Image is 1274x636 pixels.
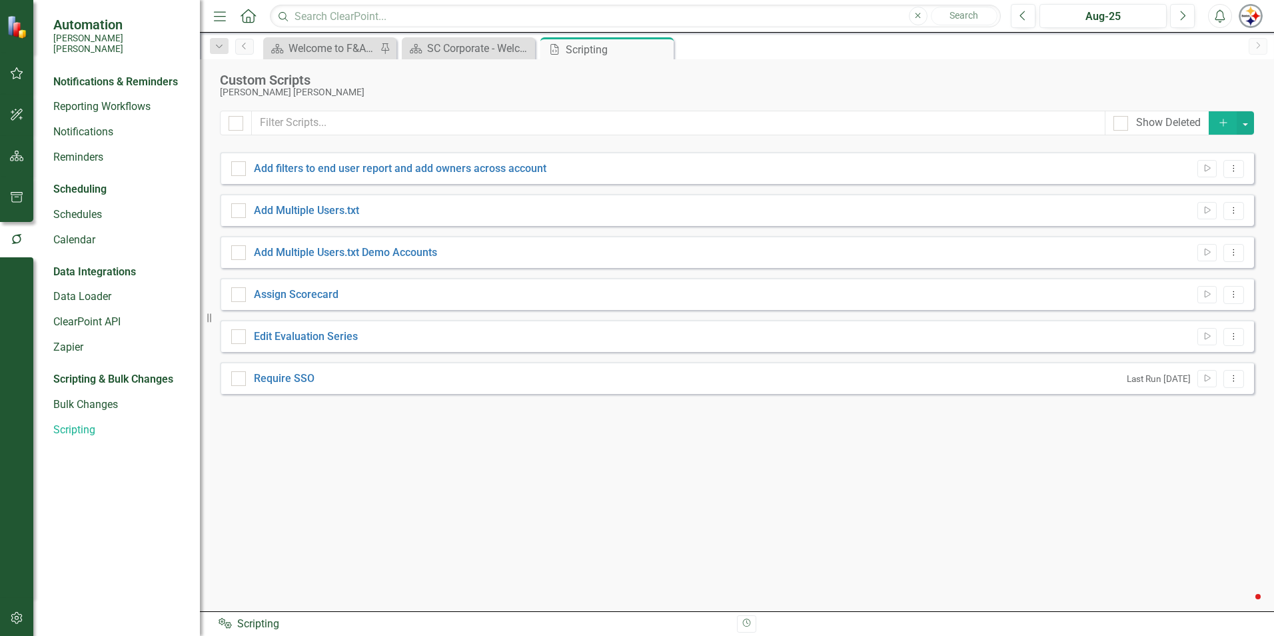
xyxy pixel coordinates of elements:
[1239,4,1263,28] img: Cambria Fayall
[950,10,978,21] span: Search
[220,73,1247,87] div: Custom Scripts
[1136,115,1201,131] div: Show Deleted
[53,75,178,90] div: Notifications & Reminders
[254,330,358,343] a: Edit Evaluation Series
[53,289,187,305] a: Data Loader
[270,5,1001,28] input: Search ClearPoint...
[427,40,532,57] div: SC Corporate - Welcome to ClearPoint
[1229,591,1261,623] iframe: Intercom live chat
[53,397,187,413] a: Bulk Changes
[566,41,670,58] div: Scripting
[53,340,187,355] a: Zapier
[53,150,187,165] a: Reminders
[405,40,532,57] a: SC Corporate - Welcome to ClearPoint
[53,33,187,55] small: [PERSON_NAME] [PERSON_NAME]
[53,315,187,330] a: ClearPoint API
[254,288,338,301] a: Assign Scorecard
[254,372,315,385] a: Require SSO
[53,17,187,33] span: Automation
[254,204,359,217] a: Add Multiple Users.txt
[251,111,1105,135] input: Filter Scripts...
[1127,373,1191,385] small: Last Run [DATE]
[53,233,187,248] a: Calendar
[1039,4,1167,28] button: Aug-25
[53,372,173,387] div: Scripting & Bulk Changes
[53,99,187,115] a: Reporting Workflows
[53,125,187,140] a: Notifications
[289,40,376,57] div: Welcome to F&A Departmental Scorecard
[254,162,546,175] a: Add filters to end user report and add owners across account
[1044,9,1162,25] div: Aug-25
[254,246,437,259] a: Add Multiple Users.txt Demo Accounts
[53,265,136,280] div: Data Integrations
[220,87,1247,97] div: [PERSON_NAME] [PERSON_NAME]
[267,40,376,57] a: Welcome to F&A Departmental Scorecard
[53,182,107,197] div: Scheduling
[7,15,30,39] img: ClearPoint Strategy
[53,207,187,223] a: Schedules
[53,423,187,438] a: Scripting
[219,617,727,632] div: Scripting
[931,7,997,25] button: Search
